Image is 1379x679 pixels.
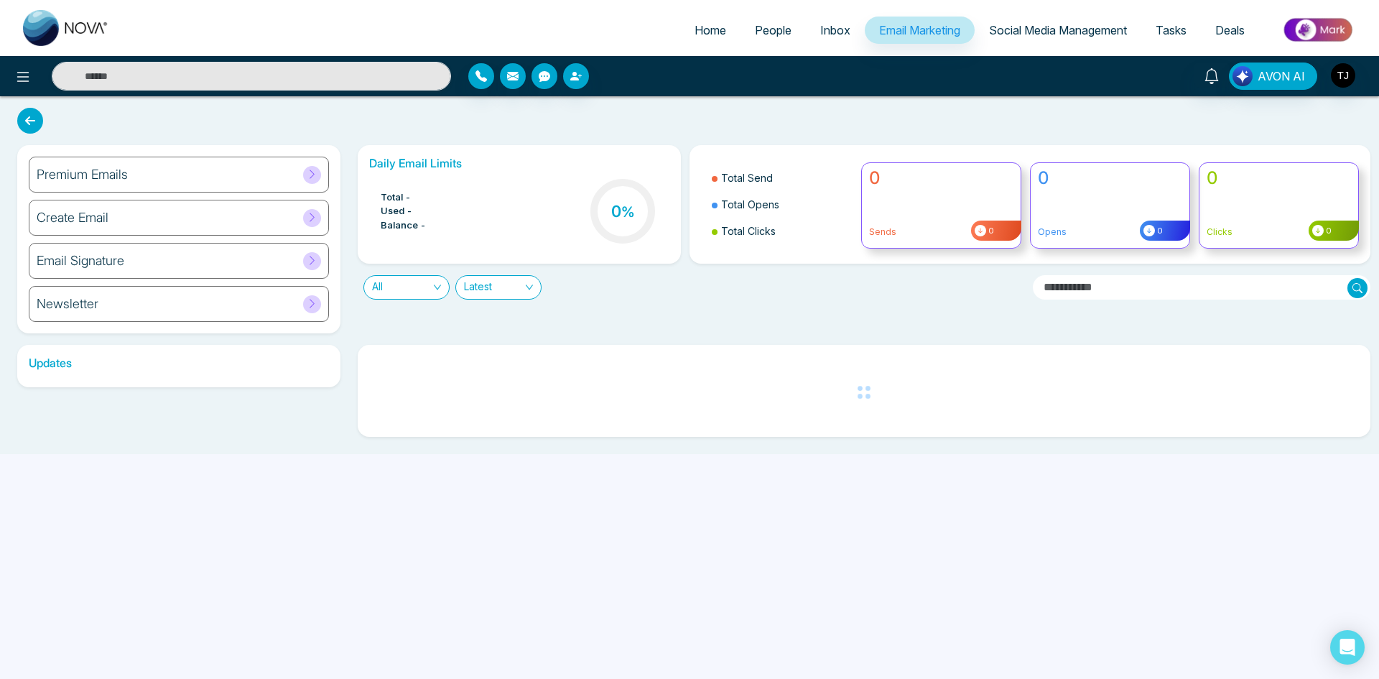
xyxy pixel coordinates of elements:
span: All [372,276,441,299]
li: Total Send [712,165,853,191]
img: Lead Flow [1232,66,1253,86]
span: Home [695,23,726,37]
span: % [621,203,635,221]
h4: 0 [1038,168,1182,189]
li: Total Clicks [712,218,853,244]
a: Social Media Management [975,17,1141,44]
img: Nova CRM Logo [23,10,109,46]
h6: Create Email [37,210,108,226]
span: Tasks [1156,23,1187,37]
span: People [755,23,791,37]
a: Deals [1201,17,1259,44]
span: Email Marketing [879,23,960,37]
p: Sends [869,226,1013,239]
span: Deals [1215,23,1245,37]
span: Balance - [381,218,426,233]
a: Tasks [1141,17,1201,44]
p: Opens [1038,226,1182,239]
div: Open Intercom Messenger [1330,630,1365,665]
p: Clicks [1207,226,1351,239]
span: Used - [381,204,412,218]
li: Total Opens [712,191,853,218]
h6: Newsletter [37,296,98,312]
a: Inbox [806,17,865,44]
h6: Premium Emails [37,167,128,183]
a: Home [680,17,740,44]
button: AVON AI [1229,63,1317,90]
h4: 0 [869,168,1013,189]
span: Latest [464,276,533,299]
a: People [740,17,806,44]
span: Total - [381,190,411,205]
span: 0 [986,225,994,237]
span: Inbox [820,23,850,37]
img: User Avatar [1331,63,1355,88]
span: Social Media Management [989,23,1127,37]
a: Email Marketing [865,17,975,44]
h6: Email Signature [37,253,124,269]
h6: Updates [17,356,340,370]
h6: Daily Email Limits [369,157,669,170]
span: 0 [1155,225,1163,237]
span: AVON AI [1258,68,1305,85]
h4: 0 [1207,168,1351,189]
h3: 0 [611,202,635,221]
span: 0 [1324,225,1332,237]
img: Market-place.gif [1266,14,1370,46]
